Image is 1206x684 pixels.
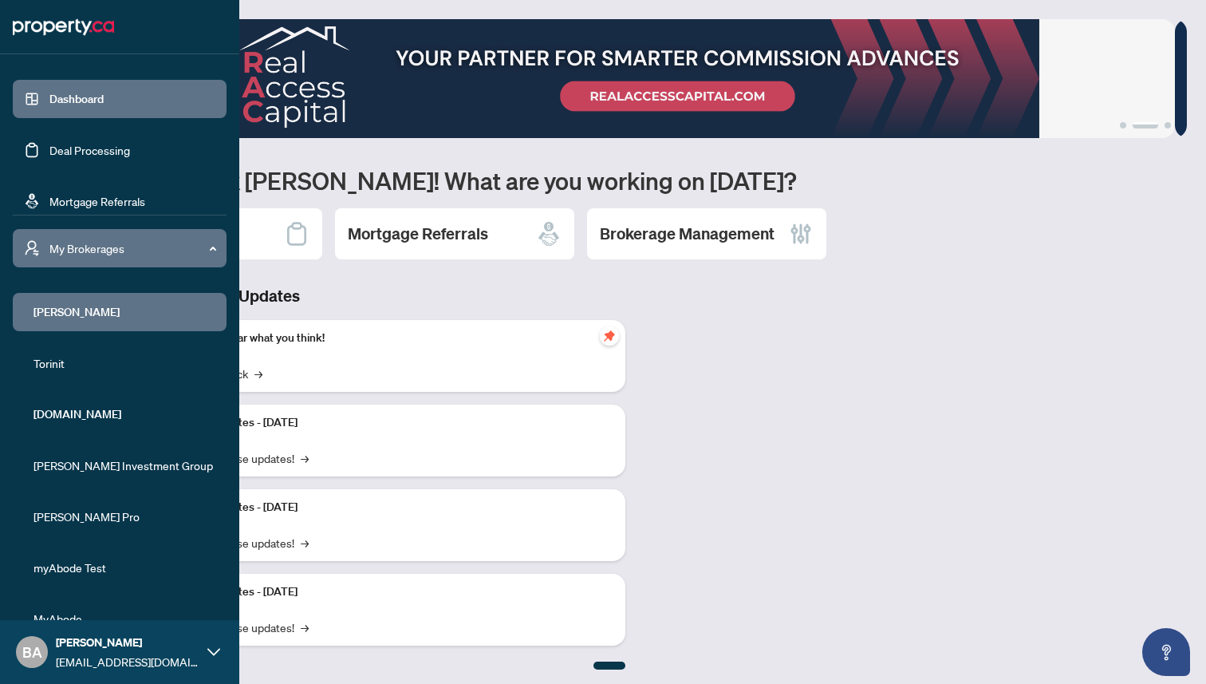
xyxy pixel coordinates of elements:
[33,457,215,474] span: [PERSON_NAME] Investment Group
[33,405,215,423] span: [DOMAIN_NAME]
[167,583,613,601] p: Platform Updates - [DATE]
[254,365,262,382] span: →
[301,449,309,467] span: →
[83,165,1187,196] h1: Welcome back [PERSON_NAME]! What are you working on [DATE]?
[301,534,309,552] span: →
[1165,122,1171,128] button: 3
[83,285,625,307] h3: Brokerage & Industry Updates
[1133,122,1158,128] button: 2
[49,239,215,257] span: My Brokerages
[33,354,215,372] span: Torinit
[33,610,215,627] span: MyAbode
[22,641,42,663] span: BA
[600,326,619,346] span: pushpin
[49,143,130,157] a: Deal Processing
[33,303,215,321] span: [PERSON_NAME]
[600,223,774,245] h2: Brokerage Management
[1142,628,1190,676] button: Open asap
[33,508,215,525] span: [PERSON_NAME] Pro
[56,653,199,670] span: [EMAIL_ADDRESS][DOMAIN_NAME]
[49,194,145,208] a: Mortgage Referrals
[56,634,199,651] span: [PERSON_NAME]
[24,240,40,256] span: user-switch
[167,499,613,516] p: Platform Updates - [DATE]
[301,619,309,636] span: →
[167,414,613,432] p: Platform Updates - [DATE]
[49,92,104,106] a: Dashboard
[1120,122,1126,128] button: 1
[13,14,114,40] img: logo
[167,330,613,347] p: We want to hear what you think!
[33,559,215,576] span: myAbode Test
[83,19,1175,138] img: Slide 1
[348,223,488,245] h2: Mortgage Referrals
